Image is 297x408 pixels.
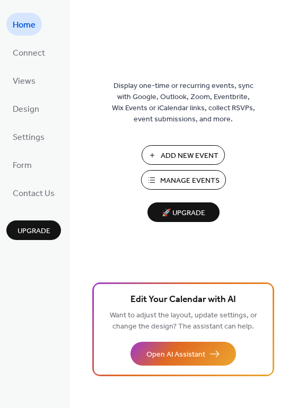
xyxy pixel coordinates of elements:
[13,157,32,174] span: Form
[141,170,226,190] button: Manage Events
[142,145,225,165] button: Add New Event
[18,226,50,237] span: Upgrade
[161,150,219,162] span: Add New Event
[13,17,36,33] span: Home
[6,13,42,36] a: Home
[13,73,36,90] span: Views
[130,342,236,366] button: Open AI Assistant
[6,41,51,64] a: Connect
[13,45,45,61] span: Connect
[147,202,220,222] button: 🚀 Upgrade
[6,97,46,120] a: Design
[6,220,61,240] button: Upgrade
[160,175,220,187] span: Manage Events
[6,69,42,92] a: Views
[130,292,236,307] span: Edit Your Calendar with AI
[154,206,213,220] span: 🚀 Upgrade
[13,101,39,118] span: Design
[13,129,45,146] span: Settings
[112,81,255,125] span: Display one-time or recurring events, sync with Google, Outlook, Zoom, Eventbrite, Wix Events or ...
[110,308,257,334] span: Want to adjust the layout, update settings, or change the design? The assistant can help.
[6,125,51,148] a: Settings
[6,153,38,176] a: Form
[13,185,55,202] span: Contact Us
[146,349,205,360] span: Open AI Assistant
[6,181,61,204] a: Contact Us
